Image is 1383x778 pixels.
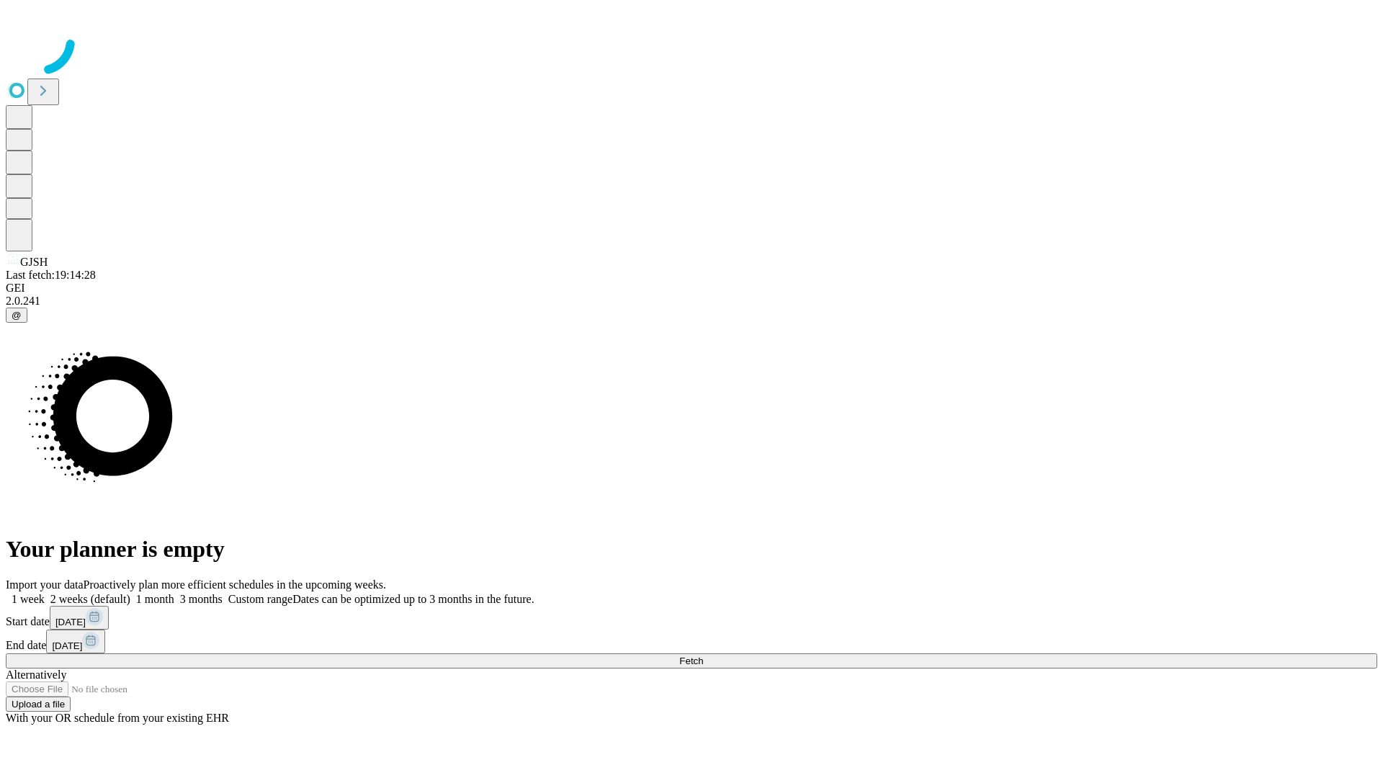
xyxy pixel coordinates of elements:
[6,308,27,323] button: @
[6,295,1377,308] div: 2.0.241
[228,593,292,605] span: Custom range
[6,697,71,712] button: Upload a file
[20,256,48,268] span: GJSH
[136,593,174,605] span: 1 month
[12,593,45,605] span: 1 week
[6,630,1377,653] div: End date
[6,653,1377,669] button: Fetch
[52,640,82,651] span: [DATE]
[84,578,386,591] span: Proactively plan more efficient schedules in the upcoming weeks.
[6,536,1377,563] h1: Your planner is empty
[55,617,86,627] span: [DATE]
[292,593,534,605] span: Dates can be optimized up to 3 months in the future.
[46,630,105,653] button: [DATE]
[6,269,96,281] span: Last fetch: 19:14:28
[50,593,130,605] span: 2 weeks (default)
[6,578,84,591] span: Import your data
[6,606,1377,630] div: Start date
[50,606,109,630] button: [DATE]
[6,282,1377,295] div: GEI
[180,593,223,605] span: 3 months
[6,712,229,724] span: With your OR schedule from your existing EHR
[6,669,66,681] span: Alternatively
[679,656,703,666] span: Fetch
[12,310,22,321] span: @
